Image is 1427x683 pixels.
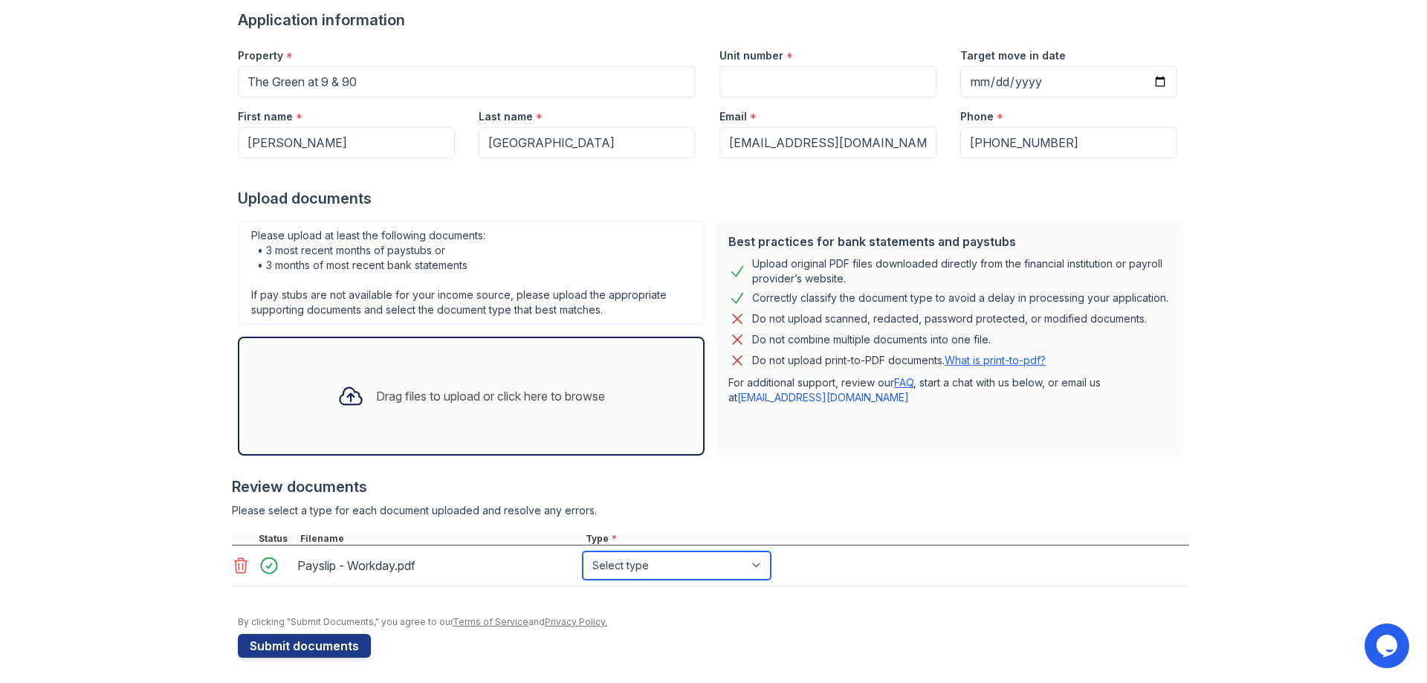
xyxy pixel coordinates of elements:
[1365,624,1412,668] iframe: chat widget
[238,188,1189,209] div: Upload documents
[238,221,705,325] div: Please upload at least the following documents: • 3 most recent months of paystubs or • 3 months ...
[960,48,1066,63] label: Target move in date
[453,616,528,627] a: Terms of Service
[728,375,1171,405] p: For additional support, review our , start a chat with us below, or email us at
[960,109,994,124] label: Phone
[232,503,1189,518] div: Please select a type for each document uploaded and resolve any errors.
[719,48,783,63] label: Unit number
[238,634,371,658] button: Submit documents
[737,391,909,404] a: [EMAIL_ADDRESS][DOMAIN_NAME]
[752,331,991,349] div: Do not combine multiple documents into one file.
[297,533,583,545] div: Filename
[728,233,1171,250] div: Best practices for bank statements and paystubs
[752,256,1171,286] div: Upload original PDF files downloaded directly from the financial institution or payroll provider’...
[545,616,607,627] a: Privacy Policy.
[297,554,577,577] div: Payslip - Workday.pdf
[256,533,297,545] div: Status
[479,109,533,124] label: Last name
[238,48,283,63] label: Property
[752,289,1168,307] div: Correctly classify the document type to avoid a delay in processing your application.
[894,376,913,389] a: FAQ
[583,533,1189,545] div: Type
[752,310,1147,328] div: Do not upload scanned, redacted, password protected, or modified documents.
[752,353,1046,368] p: Do not upload print-to-PDF documents.
[232,476,1189,497] div: Review documents
[945,354,1046,366] a: What is print-to-pdf?
[238,616,1189,628] div: By clicking "Submit Documents," you agree to our and
[719,109,747,124] label: Email
[238,10,1189,30] div: Application information
[238,109,293,124] label: First name
[376,387,605,405] div: Drag files to upload or click here to browse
